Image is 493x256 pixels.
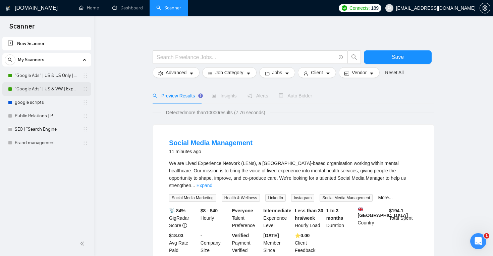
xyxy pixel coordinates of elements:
[231,232,262,254] div: Payment Verified
[325,207,357,229] div: Duration
[222,194,260,202] span: Health & Wellness
[232,233,249,238] b: Verified
[169,233,183,238] b: $18.03
[15,123,78,136] a: SEO | "Search Engine
[279,93,283,98] span: robot
[357,207,388,229] div: Country
[153,67,200,78] button: settingAdvancedcaret-down
[79,5,99,11] a: homeHome
[248,93,252,98] span: notification
[311,69,323,76] span: Client
[197,183,212,188] a: Expand
[389,208,403,213] b: $ 194.1
[15,82,78,96] a: "Google Ads" | US & WW | Expert
[201,208,218,213] b: $8 - $40
[153,93,157,98] span: search
[158,71,163,76] span: setting
[246,71,251,76] span: caret-down
[480,5,490,11] a: setting
[291,194,314,202] span: Instagram
[344,71,349,76] span: idcard
[199,207,231,229] div: Hourly
[347,50,361,64] button: search
[80,240,87,247] span: double-left
[358,207,408,218] b: [GEOGRAPHIC_DATA]
[265,71,270,76] span: folder
[169,161,406,188] span: We are Lived Experience Network (LENs), a [GEOGRAPHIC_DATA]-based organisation working within men...
[298,67,336,78] button: userClientcaret-down
[285,71,289,76] span: caret-down
[265,194,286,202] span: LinkedIn
[272,69,282,76] span: Jobs
[18,53,44,67] span: My Scanners
[293,232,325,254] div: Client Feedback
[215,69,243,76] span: Job Category
[480,5,490,11] span: setting
[112,5,143,11] a: dashboardDashboard
[364,50,432,64] button: Save
[339,67,380,78] button: idcardVendorcaret-down
[470,233,486,249] iframe: Intercom live chat
[369,71,374,76] span: caret-down
[15,109,78,123] a: Public Relations | P
[212,93,236,98] span: Insights
[263,233,279,238] b: [DATE]
[358,207,363,212] img: 🇬🇧
[259,67,295,78] button: folderJobscaret-down
[83,100,88,105] span: holder
[385,69,403,76] a: Reset All
[83,140,88,145] span: holder
[5,57,15,62] span: search
[352,69,367,76] span: Vendor
[83,113,88,119] span: holder
[339,55,343,59] span: info-circle
[248,93,268,98] span: Alerts
[295,208,323,221] b: Less than 30 hrs/week
[15,96,78,109] a: google scripts
[326,71,330,76] span: caret-down
[262,232,293,254] div: Member Since
[262,207,293,229] div: Experience Level
[182,223,187,228] span: info-circle
[2,53,91,150] li: My Scanners
[392,53,404,61] span: Save
[169,160,418,189] div: We are Lived Experience Network (LENs), a UK-based organisation working within mental healthcare....
[208,71,213,76] span: bars
[161,109,270,116] span: Detected more than 10000 results (7.76 seconds)
[388,207,419,229] div: Total Spent
[326,208,343,221] b: 1 to 3 months
[169,208,185,213] b: 📡 84%
[198,93,204,99] div: Tooltip anchor
[156,5,181,11] a: searchScanner
[168,207,199,229] div: GigRadar Score
[6,3,10,14] img: logo
[189,71,194,76] span: caret-down
[169,194,216,202] span: Social Media Marketing
[480,3,490,13] button: setting
[199,232,231,254] div: Company Size
[83,127,88,132] span: holder
[166,69,186,76] span: Advanced
[202,67,256,78] button: barsJob Categorycaret-down
[263,208,291,213] b: Intermediate
[320,194,373,202] span: Social Media Management
[371,4,378,12] span: 189
[231,207,262,229] div: Talent Preference
[212,93,216,98] span: area-chart
[342,5,347,11] img: upwork-logo.png
[83,86,88,92] span: holder
[378,195,393,200] a: More...
[348,54,361,60] span: search
[5,54,15,65] button: search
[153,93,201,98] span: Preview Results
[295,233,310,238] b: ⭐️ 0.00
[15,69,78,82] a: "Google Ads" | US & US Only | Expert
[484,233,489,239] span: 1
[168,232,199,254] div: Avg Rate Paid
[293,207,325,229] div: Hourly Load
[169,139,253,146] a: Social Media Management
[349,4,370,12] span: Connects:
[15,136,78,150] a: Brand management
[169,147,253,156] div: 11 minutes ago
[279,93,312,98] span: Auto Bidder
